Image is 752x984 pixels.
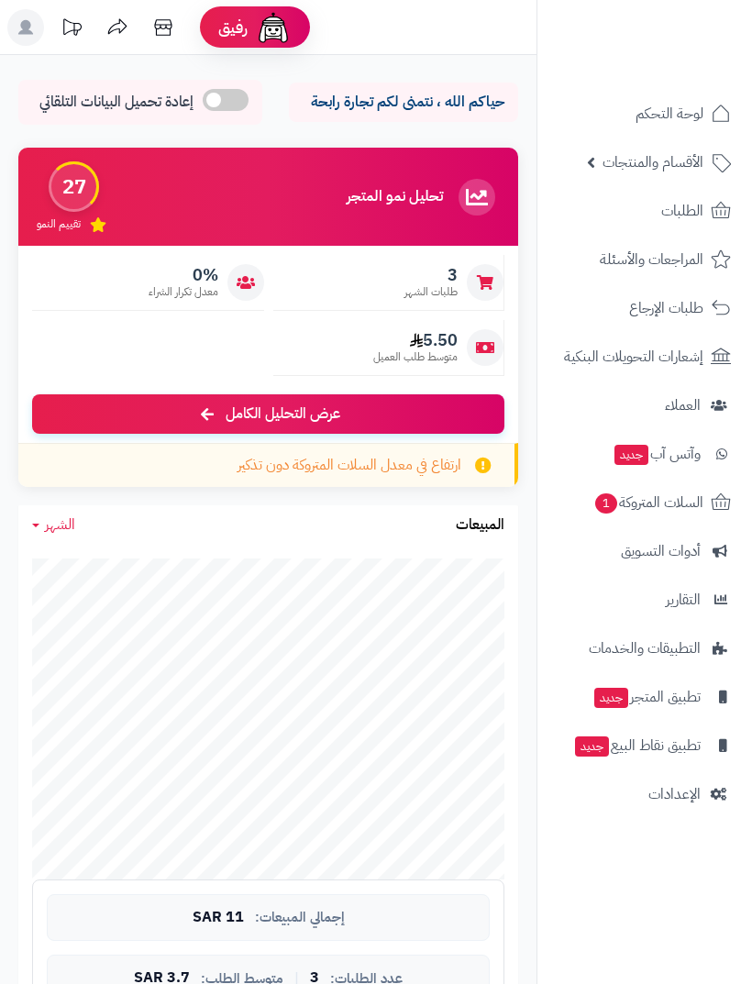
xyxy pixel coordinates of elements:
[548,481,741,525] a: السلات المتروكة1
[548,626,741,670] a: التطبيقات والخدمات
[373,330,458,350] span: 5.50
[49,9,94,50] a: تحديثات المنصة
[238,455,461,476] span: ارتفاع في معدل السلات المتروكة دون تذكير
[600,247,703,272] span: المراجعات والأسئلة
[661,198,703,224] span: الطلبات
[592,684,701,710] span: تطبيق المتجر
[404,265,458,285] span: 3
[218,17,248,39] span: رفيق
[593,490,703,515] span: السلات المتروكة
[603,149,703,175] span: الأقسام والمنتجات
[595,493,617,514] span: 1
[548,238,741,282] a: المراجعات والأسئلة
[548,335,741,379] a: إشعارات التحويلات البنكية
[548,675,741,719] a: تطبيق المتجرجديد
[573,733,701,758] span: تطبيق نقاط البيع
[589,636,701,661] span: التطبيقات والخدمات
[621,538,701,564] span: أدوات التسويق
[193,910,244,926] span: 11 SAR
[149,284,218,300] span: معدل تكرار الشراء
[636,101,703,127] span: لوحة التحكم
[594,688,628,708] span: جديد
[613,441,701,467] span: وآتس آب
[303,92,504,113] p: حياكم الله ، نتمنى لكم تجارة رابحة
[648,781,701,807] span: الإعدادات
[548,286,741,330] a: طلبات الإرجاع
[548,578,741,622] a: التقارير
[255,910,345,925] span: إجمالي المبيعات:
[548,724,741,768] a: تطبيق نقاط البيعجديد
[149,265,218,285] span: 0%
[404,284,458,300] span: طلبات الشهر
[665,392,701,418] span: العملاء
[666,587,701,613] span: التقارير
[32,514,75,536] a: الشهر
[347,189,443,205] h3: تحليل نمو المتجر
[456,517,504,534] h3: المبيعات
[373,349,458,365] span: متوسط طلب العميل
[37,216,81,232] span: تقييم النمو
[564,344,703,370] span: إشعارات التحويلات البنكية
[548,92,741,136] a: لوحة التحكم
[629,295,703,321] span: طلبات الإرجاع
[226,404,340,425] span: عرض التحليل الكامل
[548,189,741,233] a: الطلبات
[627,51,735,90] img: logo-2.png
[548,772,741,816] a: الإعدادات
[614,445,648,465] span: جديد
[575,736,609,757] span: جديد
[548,383,741,427] a: العملاء
[548,529,741,573] a: أدوات التسويق
[45,514,75,536] span: الشهر
[32,394,504,434] a: عرض التحليل الكامل
[39,92,194,113] span: إعادة تحميل البيانات التلقائي
[548,432,741,476] a: وآتس آبجديد
[255,9,292,46] img: ai-face.png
